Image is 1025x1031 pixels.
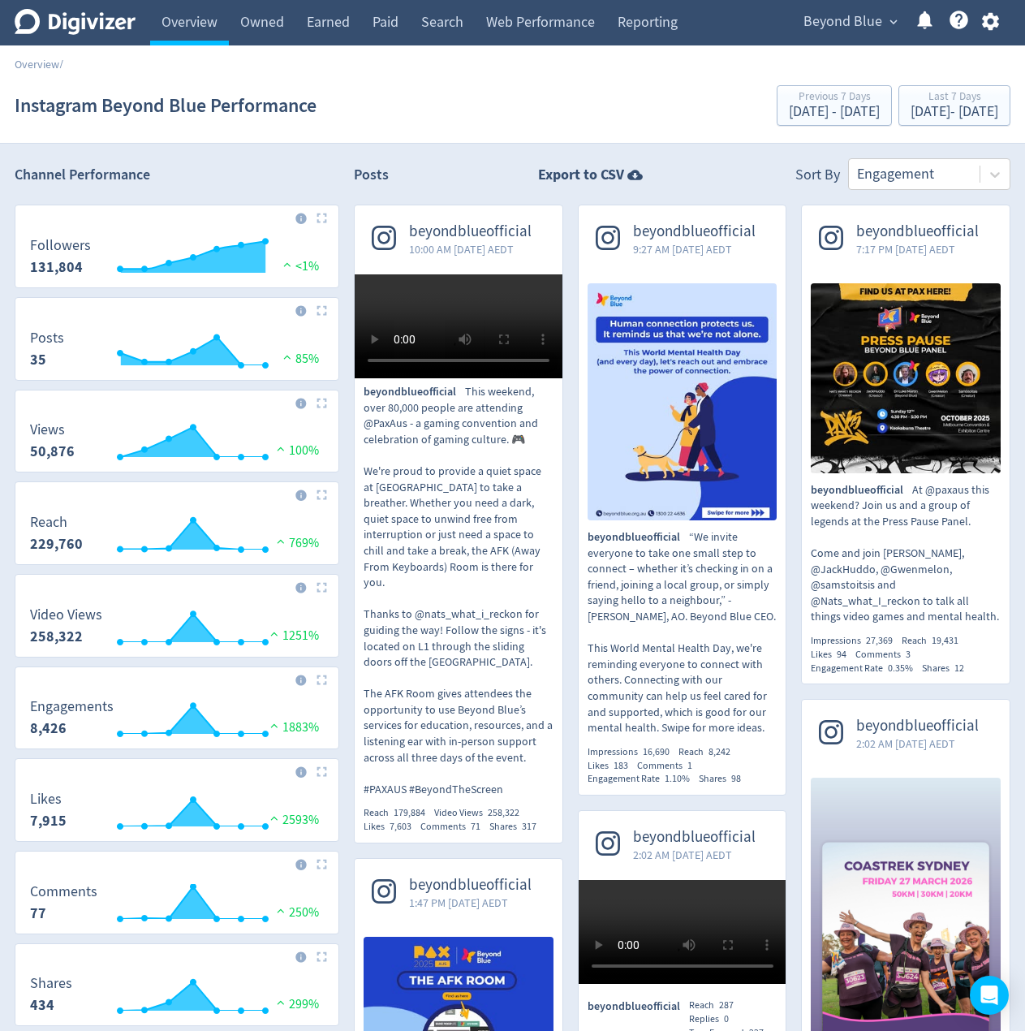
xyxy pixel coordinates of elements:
[279,258,319,274] span: <1%
[811,648,855,662] div: Likes
[954,662,964,675] span: 12
[922,662,973,675] div: Shares
[643,745,670,758] span: 16,690
[273,535,319,551] span: 769%
[279,351,295,363] img: positive-performance.svg
[30,697,114,716] dt: Engagements
[902,634,967,648] div: Reach
[614,759,628,772] span: 183
[886,15,901,29] span: expand_more
[317,490,327,500] img: Placeholder
[30,811,67,830] strong: 7,915
[266,719,282,731] img: positive-performance.svg
[855,648,919,662] div: Comments
[798,9,902,35] button: Beyond Blue
[811,662,922,675] div: Engagement Rate
[317,398,327,408] img: Placeholder
[273,535,289,547] img: positive-performance.svg
[15,57,59,71] a: Overview
[856,222,979,241] span: beyondblueofficial
[364,384,553,797] p: This weekend, over 80,000 people are attending @PaxAus - a gaming convention and celebration of g...
[266,812,319,828] span: 2593%
[30,534,83,554] strong: 229,760
[724,1012,729,1025] span: 0
[317,675,327,685] img: Placeholder
[434,806,528,820] div: Video Views
[811,482,1001,625] p: At @paxaus this weekend? Join us and a group of legends at the Press Pause Panel. Come and join [...
[471,820,480,833] span: 71
[802,205,1010,675] a: beyondblueofficial7:17 PM [DATE] AEDTAt @paxaus this weekend? Join us and a group of legends at t...
[30,350,46,369] strong: 35
[317,213,327,223] img: Placeholder
[689,999,743,1012] div: Reach
[394,806,425,819] span: 179,884
[364,820,420,834] div: Likes
[588,529,777,736] p: “We invite everyone to take one small step to connect – whether it’s checking in on a friend, joi...
[633,241,756,257] span: 9:27 AM [DATE] AEDT
[390,820,411,833] span: 7,603
[588,529,689,546] span: beyondblueofficial
[898,85,1010,126] button: Last 7 Days[DATE]- [DATE]
[731,772,741,785] span: 98
[30,329,64,347] dt: Posts
[687,759,692,772] span: 1
[633,847,756,863] span: 2:02 AM [DATE] AEDT
[719,999,734,1012] span: 287
[588,283,777,520] img: “We invite everyone to take one small step to connect – whether it’s checking in on a friend, joi...
[30,236,91,255] dt: Followers
[409,876,532,895] span: beyondblueofficial
[588,772,699,786] div: Engagement Rate
[708,745,730,758] span: 8,242
[273,996,319,1012] span: 299%
[30,627,83,646] strong: 258,322
[273,904,319,921] span: 250%
[637,759,701,773] div: Comments
[678,745,739,759] div: Reach
[30,904,46,923] strong: 77
[355,205,562,834] a: beyondblueofficial10:00 AM [DATE] AEDTbeyondblueofficialThis weekend, over 80,000 people are atte...
[279,351,319,367] span: 85%
[15,165,339,185] h2: Channel Performance
[906,648,911,661] span: 3
[317,951,327,962] img: Placeholder
[970,976,1009,1015] div: Open Intercom Messenger
[588,999,689,1015] span: beyondblueofficial
[856,717,979,736] span: beyondblueofficial
[777,85,892,126] button: Previous 7 Days[DATE] - [DATE]
[15,80,317,132] h1: Instagram Beyond Blue Performance
[911,91,998,105] div: Last 7 Days
[59,57,63,71] span: /
[689,1012,738,1026] div: Replies
[22,792,332,835] svg: Likes 7,915
[22,607,332,650] svg: Video Views 258,322
[30,790,67,809] dt: Likes
[22,330,332,373] svg: Posts 35
[911,105,998,119] div: [DATE] - [DATE]
[30,513,83,532] dt: Reach
[317,766,327,777] img: Placeholder
[811,283,1001,473] img: At @paxaus this weekend? Join us and a group of legends at the Press Pause Panel. Come and join D...
[588,759,637,773] div: Likes
[789,91,880,105] div: Previous 7 Days
[273,904,289,917] img: positive-performance.svg
[811,482,912,498] span: beyondblueofficial
[420,820,489,834] div: Comments
[633,828,756,847] span: beyondblueofficial
[409,895,532,911] span: 1:47 PM [DATE] AEDT
[30,421,75,439] dt: Views
[30,718,67,738] strong: 8,426
[279,258,295,270] img: positive-performance.svg
[266,719,319,736] span: 1883%
[856,241,979,257] span: 7:17 PM [DATE] AEDT
[22,238,332,281] svg: Followers 131,804
[30,606,102,624] dt: Video Views
[409,222,532,241] span: beyondblueofficial
[538,165,624,185] strong: Export to CSV
[699,772,750,786] div: Shares
[22,515,332,558] svg: Reach 229,760
[30,882,97,901] dt: Comments
[354,165,389,190] h2: Posts
[932,634,958,647] span: 19,431
[866,634,893,647] span: 27,369
[489,820,545,834] div: Shares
